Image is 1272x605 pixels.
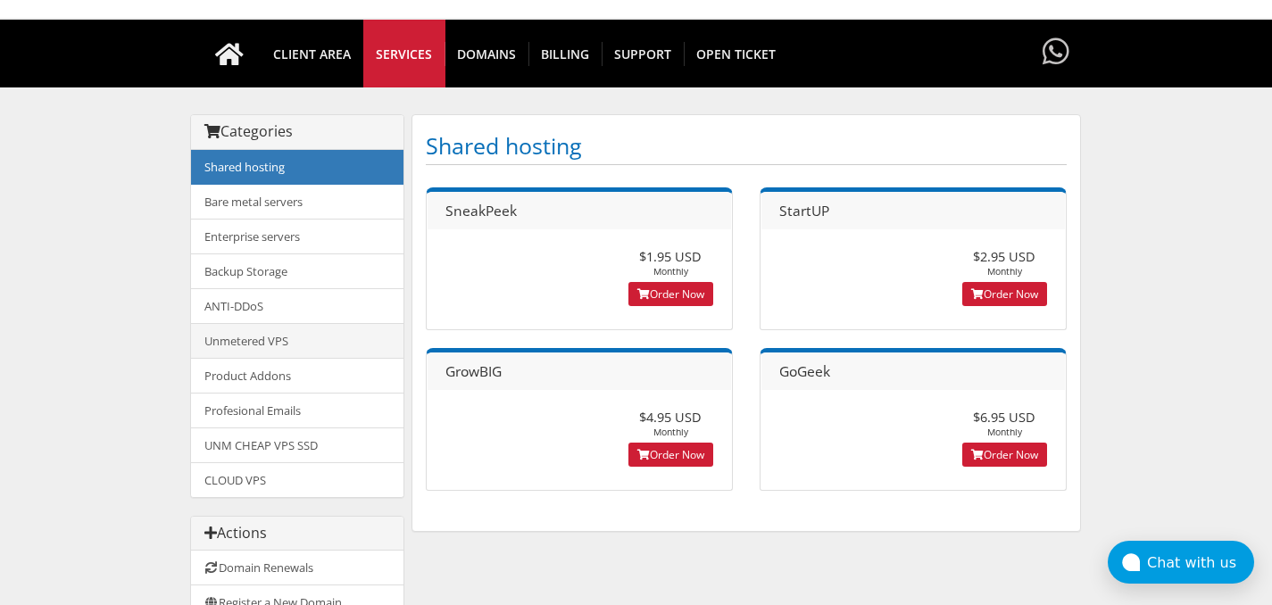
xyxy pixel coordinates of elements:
[1147,554,1254,571] div: Chat with us
[639,247,702,265] span: $1.95 USD
[191,288,403,324] a: ANTI-DDoS
[204,526,390,542] h3: Actions
[191,253,403,289] a: Backup Storage
[191,393,403,428] a: Profesional Emails
[528,42,603,66] span: Billing
[191,323,403,359] a: Unmetered VPS
[962,282,1047,306] a: Order Now
[628,443,713,467] a: Order Now
[426,128,1067,165] h1: Shared hosting
[204,124,390,140] h3: Categories
[363,42,445,66] span: SERVICES
[191,551,403,585] a: Domain Renewals
[191,358,403,394] a: Product Addons
[684,20,788,87] a: Open Ticket
[197,20,262,87] a: Go to homepage
[445,42,529,66] span: Domains
[191,150,403,185] a: Shared hosting
[191,462,403,497] a: CLOUD VPS
[445,361,502,381] span: GrowBIG
[944,408,1066,438] div: Monthly
[261,20,364,87] a: CLIENT AREA
[602,20,685,87] a: Support
[639,408,702,426] span: $4.95 USD
[191,219,403,254] a: Enterprise servers
[191,184,403,220] a: Bare metal servers
[944,247,1066,278] div: Monthly
[445,201,517,220] span: SneakPeek
[779,201,829,220] span: StartUP
[261,42,364,66] span: CLIENT AREA
[628,282,713,306] a: Order Now
[445,20,529,87] a: Domains
[973,247,1035,265] span: $2.95 USD
[962,443,1047,467] a: Order Now
[973,408,1035,426] span: $6.95 USD
[610,247,732,278] div: Monthly
[684,42,788,66] span: Open Ticket
[1108,541,1254,584] button: Chat with us
[528,20,603,87] a: Billing
[1038,20,1074,86] a: Have questions?
[191,427,403,463] a: UNM CHEAP VPS SSD
[363,20,445,87] a: SERVICES
[602,42,685,66] span: Support
[610,408,732,438] div: Monthly
[779,361,830,381] span: GoGeek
